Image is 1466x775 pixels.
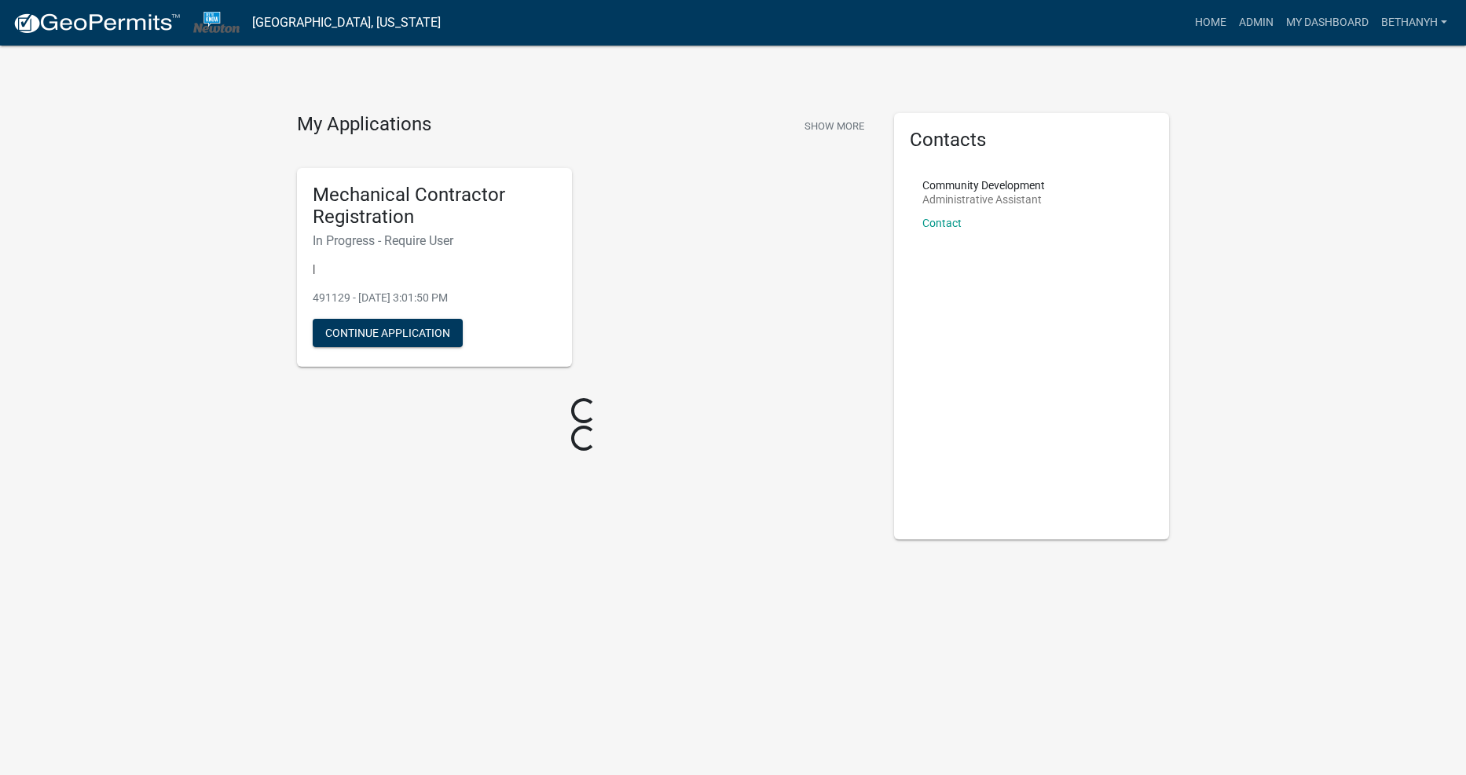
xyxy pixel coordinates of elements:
button: Continue Application [313,319,463,347]
a: BethanyH [1375,8,1453,38]
p: | [313,261,556,277]
h6: In Progress - Require User [313,233,556,248]
h4: My Applications [297,113,431,137]
a: Home [1189,8,1233,38]
p: Community Development [922,180,1045,191]
h5: Mechanical Contractor Registration [313,184,556,229]
h5: Contacts [910,129,1153,152]
a: My Dashboard [1280,8,1375,38]
img: City of Newton, Iowa [193,12,240,33]
button: Show More [798,113,870,139]
a: Contact [922,217,962,229]
p: Administrative Assistant [922,194,1045,205]
a: Admin [1233,8,1280,38]
p: 491129 - [DATE] 3:01:50 PM [313,290,556,306]
a: [GEOGRAPHIC_DATA], [US_STATE] [252,9,441,36]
